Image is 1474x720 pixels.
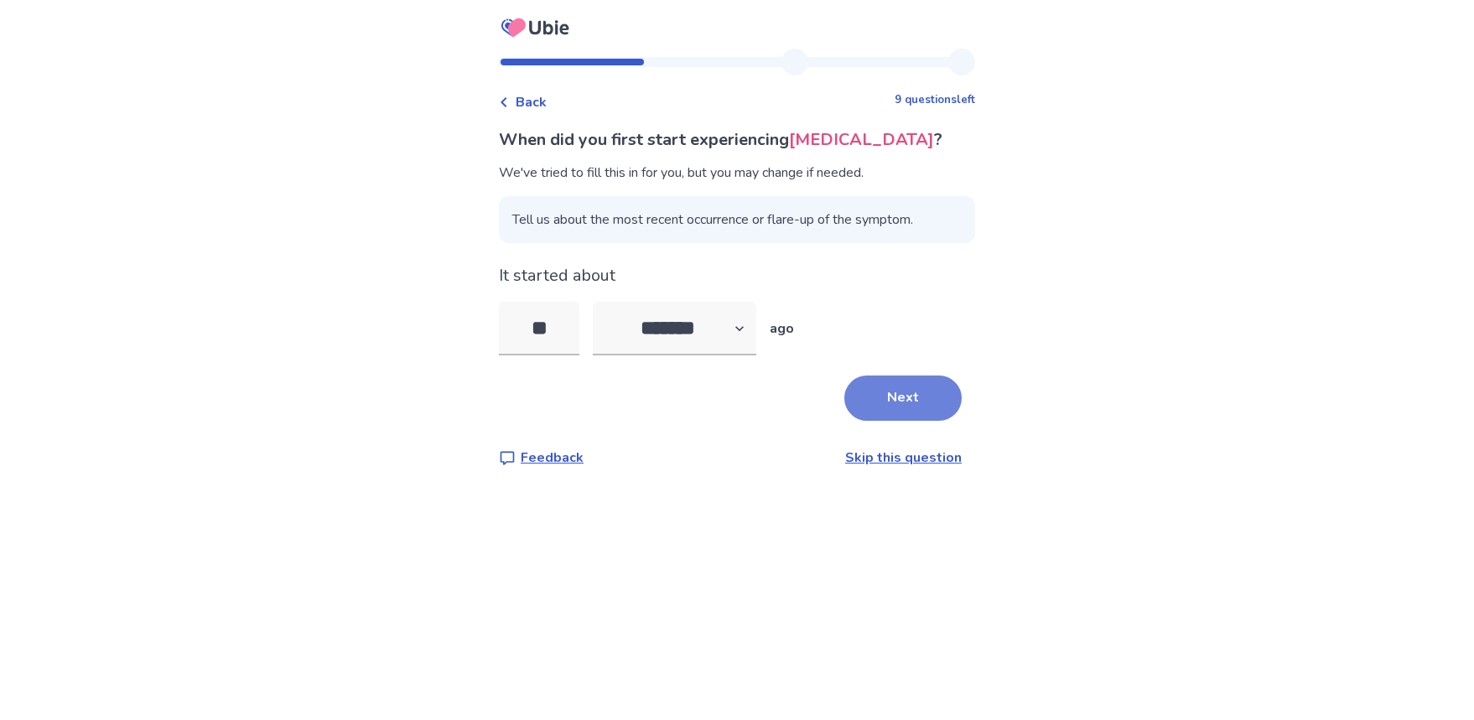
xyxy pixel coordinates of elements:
[521,448,584,468] p: Feedback
[499,127,975,153] p: When did you first start experiencing ?
[499,448,584,468] a: Feedback
[845,448,962,467] a: Skip this question
[516,92,547,112] span: Back
[789,128,934,151] span: [MEDICAL_DATA]
[499,163,975,243] div: We've tried to fill this in for you, but you may change if needed.
[499,196,975,243] span: Tell us about the most recent occurrence or flare-up of the symptom.
[499,263,975,288] p: It started about
[770,319,794,339] p: ago
[895,92,975,109] p: 9 questions left
[844,376,962,421] button: Next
